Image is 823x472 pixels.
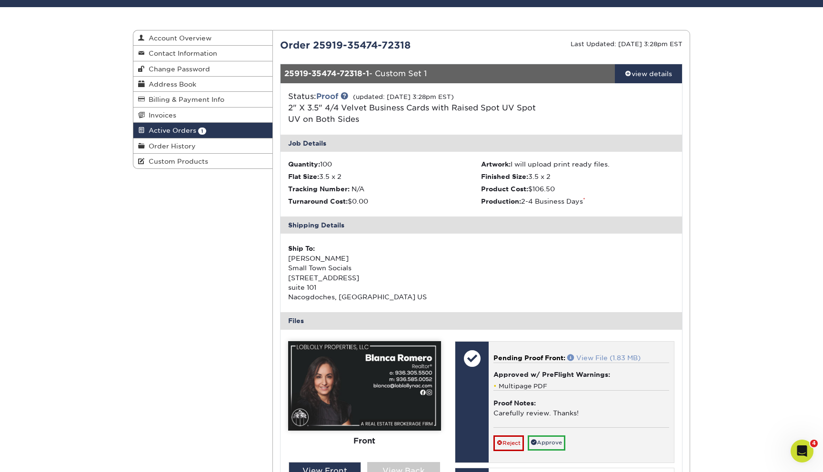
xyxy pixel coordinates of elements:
div: Files [281,312,682,329]
div: Order 25919-35474-72318 [273,38,482,52]
a: Custom Products [133,154,272,168]
li: 3.5 x 2 [288,172,482,181]
a: Approve [528,435,565,450]
span: Account Overview [145,34,211,42]
a: Billing & Payment Info [133,92,272,107]
strong: 25919-35474-72318-1 [284,69,369,78]
iframe: Intercom live chat [791,440,813,462]
li: I will upload print ready files. [481,159,674,169]
strong: Proof Notes: [493,399,536,407]
strong: Product Cost: [481,185,528,193]
strong: Production: [481,197,521,205]
strong: Ship To: [288,245,315,252]
small: Last Updated: [DATE] 3:28pm EST [571,40,682,48]
a: view details [615,64,682,83]
a: Contact Information [133,46,272,61]
div: Front [288,430,441,451]
div: Shipping Details [281,216,682,234]
span: Invoices [145,111,176,119]
a: Invoices [133,108,272,123]
strong: Flat Size: [288,173,319,180]
div: - Custom Set 1 [281,64,615,83]
li: Multipage PDF [493,382,669,390]
li: 100 [288,159,482,169]
li: $106.50 [481,184,674,194]
a: Address Book [133,77,272,92]
span: Order History [145,142,196,150]
li: 3.5 x 2 [481,172,674,181]
span: Contact Information [145,49,217,57]
span: Address Book [145,80,196,88]
a: Change Password [133,61,272,77]
span: N/A [351,185,364,193]
a: View File (1.83 MB) [567,354,641,362]
div: view details [615,69,682,79]
span: Custom Products [145,157,208,165]
span: 1 [198,128,206,135]
span: 2" X 3.5" 4/4 Velvet Business Cards with Raised Spot UV Spot UV on Both Sides [288,103,536,124]
a: Reject [493,435,524,451]
span: Active Orders [145,127,196,134]
a: Account Overview [133,30,272,46]
strong: Artwork: [481,160,511,168]
small: (updated: [DATE] 3:28pm EST) [353,93,454,100]
span: Change Password [145,65,210,73]
strong: Quantity: [288,160,320,168]
span: 4 [810,440,818,447]
span: Billing & Payment Info [145,96,224,103]
h4: Approved w/ PreFlight Warnings: [493,371,669,378]
strong: Finished Size: [481,173,528,180]
a: Active Orders 1 [133,123,272,138]
a: Proof [316,92,338,101]
span: Pending Proof Front: [493,354,565,362]
div: Job Details [281,135,682,152]
div: Carefully review. Thanks! [493,390,669,427]
strong: Tracking Number: [288,185,350,193]
strong: Turnaround Cost: [288,197,348,205]
li: $0.00 [288,197,482,206]
div: [PERSON_NAME] Small Town Socials [STREET_ADDRESS] suite 101 Nacogdoches, [GEOGRAPHIC_DATA] US [288,244,482,302]
li: 2-4 Business Days [481,197,674,206]
div: Status: [281,91,548,125]
a: Order History [133,138,272,154]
